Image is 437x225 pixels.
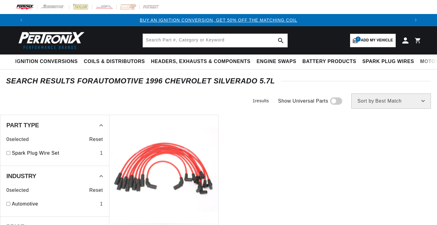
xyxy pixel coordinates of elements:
[27,17,410,23] div: Announcement
[253,54,299,69] summary: Engine Swaps
[12,200,98,208] a: Automotive
[256,58,296,65] span: Engine Swaps
[100,200,103,208] div: 1
[84,58,145,65] span: Coils & Distributors
[140,18,297,23] a: BUY AN IGNITION CONVERSION, GET 50% OFF THE MATCHING COIL
[143,34,287,47] input: Search Part #, Category or Keyword
[351,93,431,109] select: Sort by
[12,149,98,157] a: Spark Plug Wire Set
[6,186,29,194] span: 0 selected
[274,34,287,47] button: search button
[6,122,39,128] span: Part Type
[350,34,396,47] a: 1Add my vehicle
[100,149,103,157] div: 1
[15,30,85,51] img: Pertronix
[361,37,393,43] span: Add my vehicle
[410,14,422,26] button: Translation missing: en.sections.announcements.next_announcement
[356,37,361,42] span: 1
[89,186,103,194] span: Reset
[89,135,103,143] span: Reset
[6,78,431,84] div: SEARCH RESULTS FOR Automotive 1996 Chevrolet Silverado 5.7L
[359,54,417,69] summary: Spark Plug Wires
[357,99,374,104] span: Sort by
[15,54,81,69] summary: Ignition Conversions
[302,58,356,65] span: Battery Products
[299,54,359,69] summary: Battery Products
[362,58,414,65] span: Spark Plug Wires
[15,14,27,26] button: Translation missing: en.sections.announcements.previous_announcement
[148,54,253,69] summary: Headers, Exhausts & Components
[27,17,410,23] div: 1 of 3
[6,173,36,179] span: Industry
[6,135,29,143] span: 0 selected
[81,54,148,69] summary: Coils & Distributors
[253,98,269,103] span: 1 results
[15,58,78,65] span: Ignition Conversions
[151,58,250,65] span: Headers, Exhausts & Components
[278,97,328,105] span: Show Universal Parts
